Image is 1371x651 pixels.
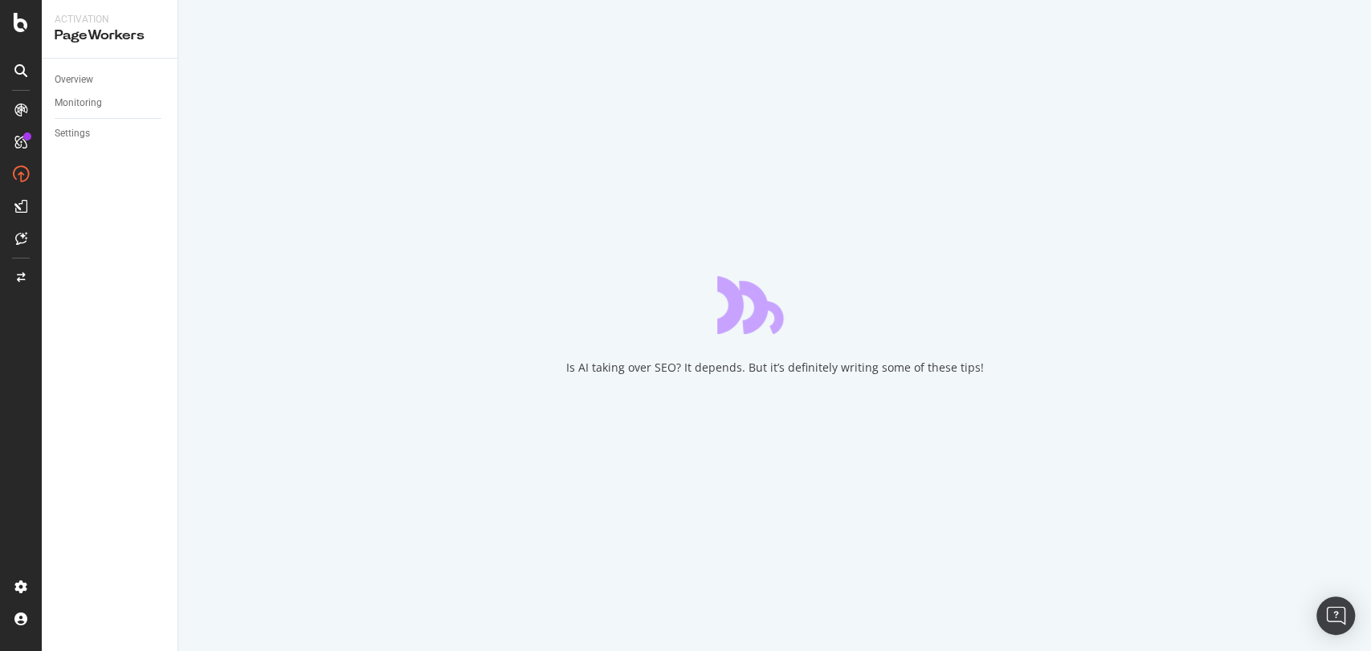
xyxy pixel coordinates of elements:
[55,26,165,45] div: PageWorkers
[55,125,90,142] div: Settings
[55,13,165,26] div: Activation
[717,276,833,334] div: animation
[566,360,984,376] div: Is AI taking over SEO? It depends. But it’s definitely writing some of these tips!
[55,125,166,142] a: Settings
[55,71,166,88] a: Overview
[1316,596,1355,635] div: Open Intercom Messenger
[55,95,166,112] a: Monitoring
[55,95,102,112] div: Monitoring
[55,71,93,88] div: Overview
